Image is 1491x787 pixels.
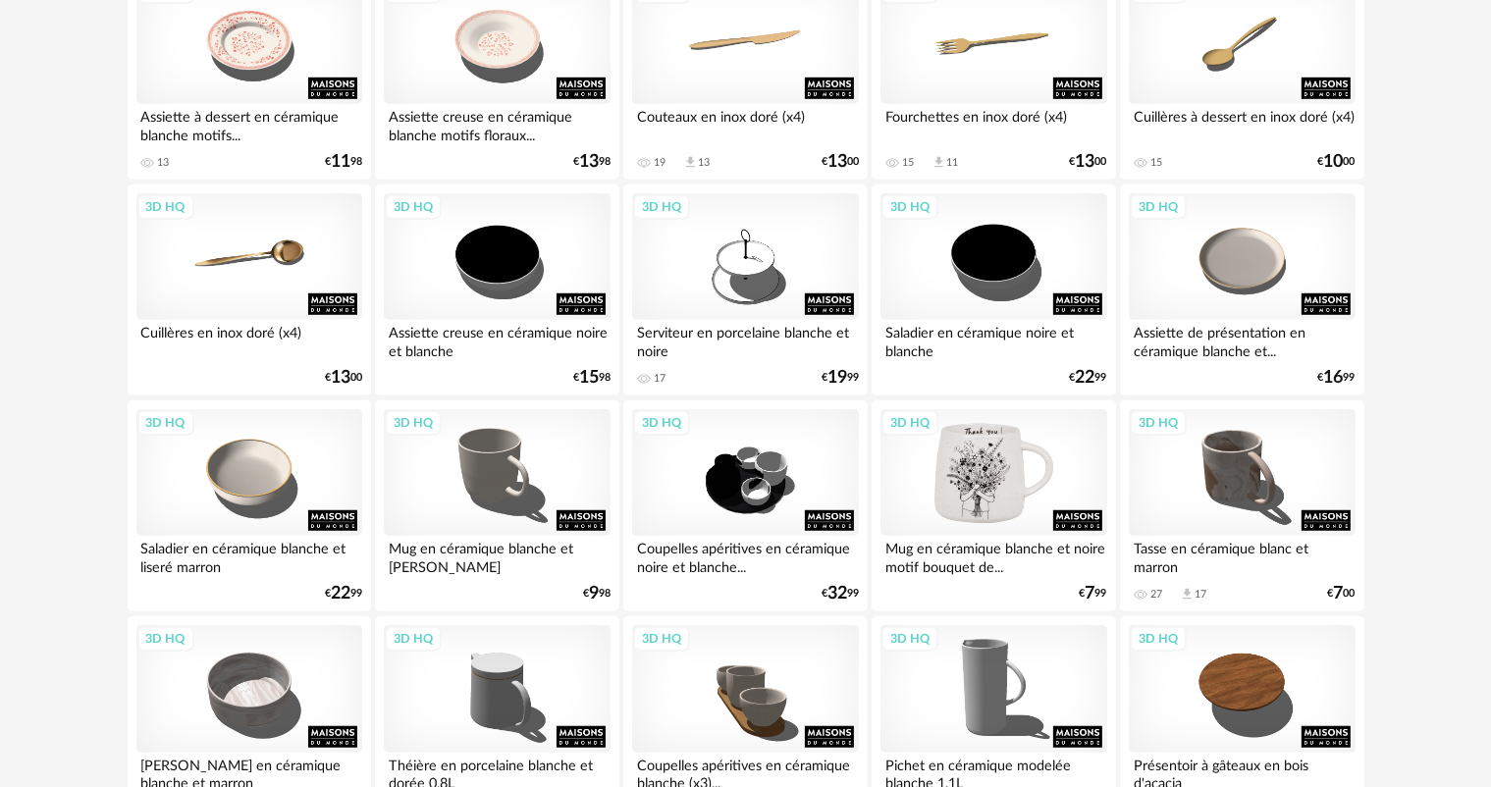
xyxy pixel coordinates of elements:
span: Download icon [1180,587,1195,602]
div: € 99 [1080,587,1107,601]
div: 11 [946,156,958,170]
div: 19 [654,156,666,170]
a: 3D HQ Mug en céramique blanche et noire motif bouquet de... €799 [872,400,1115,612]
div: € 99 [1070,371,1107,385]
div: Mug en céramique blanche et noire motif bouquet de... [880,536,1106,575]
span: 19 [827,371,847,385]
div: 3D HQ [633,626,690,652]
a: 3D HQ Tasse en céramique blanc et marron 27 Download icon 17 €700 [1120,400,1363,612]
a: 3D HQ Coupelles apéritives en céramique noire et blanche... €3299 [623,400,867,612]
span: 15 [579,371,599,385]
a: 3D HQ Serviteur en porcelaine blanche et noire 17 €1999 [623,184,867,396]
div: € 00 [822,155,859,169]
span: 16 [1324,371,1344,385]
span: Download icon [932,155,946,170]
div: 17 [654,372,666,386]
div: € 98 [573,371,611,385]
div: € 98 [583,587,611,601]
div: 15 [1150,156,1162,170]
div: Fourchettes en inox doré (x4) [880,104,1106,143]
div: 27 [1150,588,1162,602]
span: 11 [331,155,350,169]
span: 32 [827,587,847,601]
div: 3D HQ [633,194,690,220]
div: Cuillères à dessert en inox doré (x4) [1129,104,1355,143]
div: Tasse en céramique blanc et marron [1129,536,1355,575]
div: Mug en céramique blanche et [PERSON_NAME] [384,536,610,575]
div: 3D HQ [1130,194,1187,220]
div: 15 [902,156,914,170]
div: 13 [698,156,710,170]
div: € 00 [1070,155,1107,169]
div: Serviteur en porcelaine blanche et noire [632,320,858,359]
div: Assiette creuse en céramique blanche motifs floraux... [384,104,610,143]
div: 3D HQ [137,194,194,220]
span: 13 [827,155,847,169]
span: 10 [1324,155,1344,169]
div: 3D HQ [385,410,442,436]
div: Saladier en céramique blanche et liseré marron [136,536,362,575]
span: 13 [1076,155,1095,169]
div: 17 [1195,588,1206,602]
div: € 98 [573,155,611,169]
div: € 99 [822,371,859,385]
div: Saladier en céramique noire et blanche [880,320,1106,359]
div: 3D HQ [881,194,938,220]
div: Assiette de présentation en céramique blanche et... [1129,320,1355,359]
div: 3D HQ [385,194,442,220]
div: 3D HQ [881,410,938,436]
div: 3D HQ [137,410,194,436]
div: Assiette creuse en céramique noire et blanche [384,320,610,359]
div: € 00 [1318,155,1356,169]
div: € 99 [325,587,362,601]
div: Coupelles apéritives en céramique noire et blanche... [632,536,858,575]
div: Assiette à dessert en céramique blanche motifs... [136,104,362,143]
div: 3D HQ [1130,626,1187,652]
div: 3D HQ [881,626,938,652]
span: 22 [1076,371,1095,385]
div: € 00 [325,371,362,385]
div: € 98 [325,155,362,169]
div: 3D HQ [137,626,194,652]
span: 7 [1086,587,1095,601]
span: Download icon [683,155,698,170]
a: 3D HQ Saladier en céramique blanche et liseré marron €2299 [128,400,371,612]
span: 7 [1334,587,1344,601]
a: 3D HQ Assiette creuse en céramique noire et blanche €1598 [375,184,618,396]
div: € 00 [1328,587,1356,601]
div: 3D HQ [385,626,442,652]
div: € 99 [1318,371,1356,385]
div: 3D HQ [1130,410,1187,436]
div: € 99 [822,587,859,601]
a: 3D HQ Mug en céramique blanche et [PERSON_NAME] €998 [375,400,618,612]
a: 3D HQ Saladier en céramique noire et blanche €2299 [872,184,1115,396]
div: Couteaux en inox doré (x4) [632,104,858,143]
div: Cuillères en inox doré (x4) [136,320,362,359]
a: 3D HQ Assiette de présentation en céramique blanche et... €1699 [1120,184,1363,396]
div: 13 [158,156,170,170]
a: 3D HQ Cuillères en inox doré (x4) €1300 [128,184,371,396]
span: 22 [331,587,350,601]
div: 3D HQ [633,410,690,436]
span: 9 [589,587,599,601]
span: 13 [331,371,350,385]
span: 13 [579,155,599,169]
